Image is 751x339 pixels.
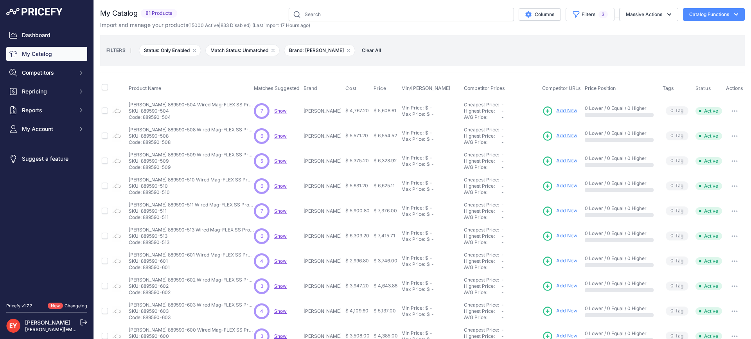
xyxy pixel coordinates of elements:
[683,8,745,21] button: Catalog Functions
[695,182,722,190] span: Active
[695,85,711,91] span: Status
[374,158,397,163] span: $ 6,323.92
[464,302,499,308] a: Cheapest Price:
[401,155,424,161] div: Min Price:
[542,106,577,117] a: Add New
[6,84,87,99] button: Repricing
[666,206,688,215] span: Tag
[501,252,504,258] span: -
[274,158,287,164] a: Show
[401,105,424,111] div: Min Price:
[501,264,504,270] span: -
[358,47,385,54] span: Clear All
[556,182,577,190] span: Add New
[374,133,397,138] span: $ 6,554.52
[401,261,425,267] div: Max Price:
[261,208,263,215] span: 7
[129,283,254,289] p: SKU: 889590-602
[464,127,499,133] a: Cheapest Price:
[464,158,501,164] div: Highest Price:
[556,257,577,265] span: Add New
[501,308,504,314] span: -
[6,8,63,16] img: Pricefy Logo
[670,207,674,215] span: 0
[425,180,428,186] div: $
[304,133,342,139] p: [PERSON_NAME]
[501,127,504,133] span: -
[129,85,161,91] span: Product Name
[519,8,561,21] button: Columns
[542,256,577,267] a: Add New
[374,85,386,91] span: Price
[401,305,424,311] div: Min Price:
[129,114,254,120] p: Code: 889590-504
[430,186,434,192] div: -
[274,258,287,264] span: Show
[695,85,713,91] button: Status
[129,189,254,196] p: Code: 889590-510
[374,258,397,264] span: $ 3,746.00
[430,311,434,317] div: -
[585,180,655,187] p: 0 Lower / 0 Equal / 0 Higher
[695,132,722,140] span: Active
[100,8,138,19] h2: My Catalog
[425,280,428,286] div: $
[464,183,501,189] div: Highest Price:
[304,233,342,239] p: [PERSON_NAME]
[585,255,655,262] p: 0 Lower / 0 Equal / 0 Higher
[345,283,369,289] span: $ 3,947.20
[6,152,87,166] a: Suggest a feature
[464,327,499,333] a: Cheapest Price:
[666,256,688,265] span: Tag
[6,28,87,42] a: Dashboard
[304,308,342,314] p: [PERSON_NAME]
[139,45,201,56] span: Status: Only Enabled
[6,47,87,61] a: My Catalog
[401,136,425,142] div: Max Price:
[501,177,504,183] span: -
[401,286,425,292] div: Max Price:
[374,308,396,314] span: $ 5,137.00
[556,132,577,140] span: Add New
[427,111,430,117] div: $
[501,189,504,195] span: -
[556,282,577,290] span: Add New
[428,105,432,111] div: -
[556,232,577,240] span: Add New
[274,108,287,114] span: Show
[274,233,287,239] a: Show
[401,180,424,186] div: Min Price:
[401,311,425,317] div: Max Price:
[501,133,504,139] span: -
[670,107,674,115] span: 0
[556,207,577,215] span: Add New
[670,157,674,165] span: 0
[430,136,434,142] div: -
[464,202,499,208] a: Cheapest Price:
[663,85,674,91] span: Tags
[345,108,369,113] span: $ 4,767.20
[65,303,87,309] a: Changelog
[106,47,126,53] small: FILTERS
[585,305,655,312] p: 0 Lower / 0 Equal / 0 Higher
[274,133,287,139] a: Show
[401,161,425,167] div: Max Price:
[261,183,263,190] span: 6
[261,233,263,240] span: 6
[401,236,425,242] div: Max Price:
[695,282,722,290] span: Active
[464,314,501,321] div: AVG Price:
[464,108,501,114] div: Highest Price:
[274,333,287,339] a: Show
[425,305,428,311] div: $
[427,211,430,217] div: $
[129,177,254,183] p: [PERSON_NAME] 889590-510 Wired Mag-FLEX SS Probe with SS Water & Product Float for Diesel Tanks
[345,85,358,91] button: Cost
[274,208,287,214] span: Show
[666,156,688,165] span: Tag
[254,85,300,91] span: Matches Suggested
[274,183,287,189] span: Show
[22,88,73,95] span: Repricing
[129,239,254,246] p: Code: 889590-513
